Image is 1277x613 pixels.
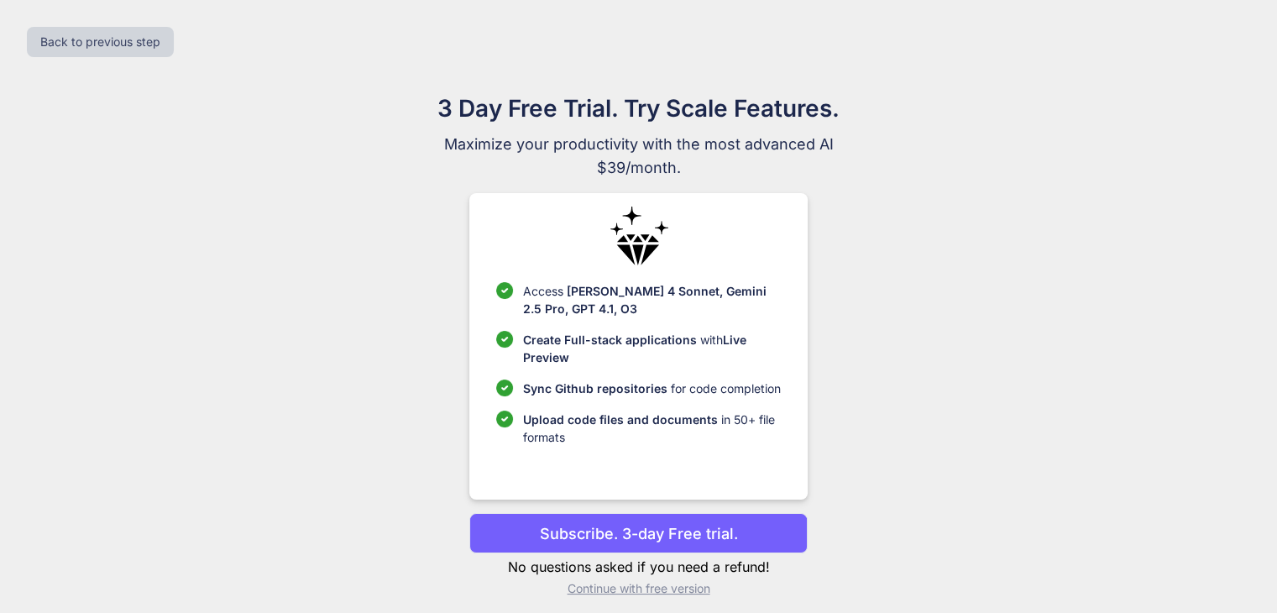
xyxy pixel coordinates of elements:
img: checklist [496,380,513,396]
p: No questions asked if you need a refund! [469,557,808,577]
span: [PERSON_NAME] 4 Sonnet, Gemini 2.5 Pro, GPT 4.1, O3 [523,284,767,316]
p: Access [523,282,781,317]
img: checklist [496,282,513,299]
span: $39/month. [357,156,921,180]
span: Sync Github repositories [523,381,667,396]
button: Subscribe. 3-day Free trial. [469,513,808,553]
img: checklist [496,331,513,348]
span: Create Full-stack applications [523,333,700,347]
button: Back to previous step [27,27,174,57]
p: Continue with free version [469,580,808,597]
p: with [523,331,781,366]
p: in 50+ file formats [523,411,781,446]
span: Maximize your productivity with the most advanced AI [357,133,921,156]
img: checklist [496,411,513,427]
p: Subscribe. 3-day Free trial. [540,522,738,545]
h1: 3 Day Free Trial. Try Scale Features. [357,91,921,126]
p: for code completion [523,380,781,397]
span: Upload code files and documents [523,412,718,427]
